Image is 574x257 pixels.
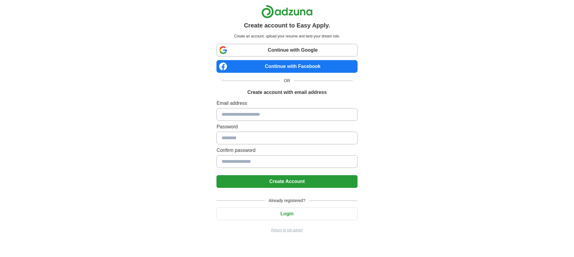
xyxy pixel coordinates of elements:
[216,175,357,188] button: Create Account
[216,60,357,73] a: Continue with Facebook
[216,227,357,233] a: Return to job advert
[218,34,356,39] p: Create an account, upload your resume and land your dream role.
[216,147,357,154] label: Confirm password
[244,21,330,30] h1: Create account to Easy Apply.
[247,89,326,96] h1: Create account with email address
[216,100,357,107] label: Email address
[216,123,357,130] label: Password
[216,44,357,56] a: Continue with Google
[261,5,313,18] img: Adzuna logo
[265,198,309,204] span: Already registered?
[216,207,357,220] button: Login
[216,211,357,216] a: Login
[280,78,294,84] span: OR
